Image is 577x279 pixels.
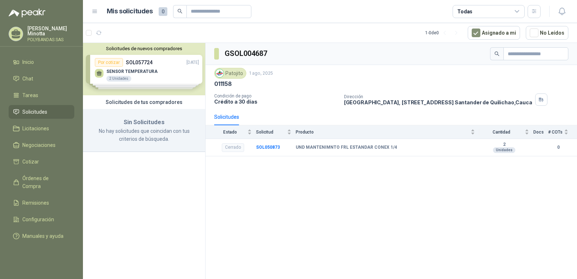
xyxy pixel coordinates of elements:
p: POLYBANDAS SAS [27,38,74,42]
a: SOL050873 [256,145,280,150]
span: Manuales y ayuda [22,232,63,240]
span: search [177,9,182,14]
a: Manuales y ayuda [9,229,74,243]
a: Solicitudes [9,105,74,119]
th: Estado [206,125,256,139]
span: Órdenes de Compra [22,174,67,190]
div: Solicitudes [214,113,239,121]
a: Negociaciones [9,138,74,152]
b: UND MANTENIMNTO FRL ESTANDAR CONEX 1/4 [296,145,397,151]
p: Dirección [344,94,532,99]
button: Asignado a mi [468,26,520,40]
img: Company Logo [216,69,224,77]
span: Cantidad [479,130,523,135]
span: Estado [214,130,246,135]
span: Negociaciones [22,141,56,149]
th: # COTs [548,125,577,139]
p: Crédito a 30 días [214,99,338,105]
b: 0 [548,144,568,151]
a: Remisiones [9,196,74,210]
span: search [494,51,499,56]
span: 0 [159,7,167,16]
a: Órdenes de Compra [9,171,74,193]
img: Logo peakr [9,9,45,17]
span: Solicitudes [22,108,47,116]
span: Cotizar [22,158,39,166]
a: Inicio [9,55,74,69]
a: Tareas [9,88,74,102]
span: Remisiones [22,199,49,207]
div: Cerrado [222,143,244,152]
th: Producto [296,125,479,139]
h3: Sin Solicitudes [92,118,197,127]
p: Condición de pago [214,93,338,99]
th: Docs [533,125,548,139]
span: Chat [22,75,33,83]
span: Producto [296,130,469,135]
p: 1 ago, 2025 [249,70,273,77]
a: Cotizar [9,155,74,169]
th: Solicitud [256,125,296,139]
h1: Mis solicitudes [107,6,153,17]
span: Configuración [22,215,54,223]
button: No Leídos [526,26,568,40]
b: 2 [479,142,529,148]
span: # COTs [548,130,563,135]
a: Configuración [9,213,74,226]
p: 011158 [214,80,232,88]
span: Solicitud [256,130,286,135]
p: [GEOGRAPHIC_DATA], [STREET_ADDRESS] Santander de Quilichao , Cauca [344,99,532,105]
span: Licitaciones [22,125,49,132]
span: Tareas [22,91,38,99]
a: Licitaciones [9,122,74,135]
div: Solicitudes de tus compradores [83,95,205,109]
span: Inicio [22,58,34,66]
button: Solicitudes de nuevos compradores [86,46,202,51]
div: Todas [457,8,472,16]
a: Chat [9,72,74,86]
th: Cantidad [479,125,533,139]
div: Unidades [493,147,515,153]
p: [PERSON_NAME] Minotta [27,26,74,36]
div: Patojito [214,68,246,79]
div: 1 - 0 de 0 [425,27,462,39]
p: No hay solicitudes que coincidan con tus criterios de búsqueda. [92,127,197,143]
h3: GSOL004687 [225,48,268,59]
div: Solicitudes de nuevos compradoresPor cotizarSOL057724[DATE] SENSOR TEMPERATURA2 UnidadesPor cotiz... [83,43,205,95]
